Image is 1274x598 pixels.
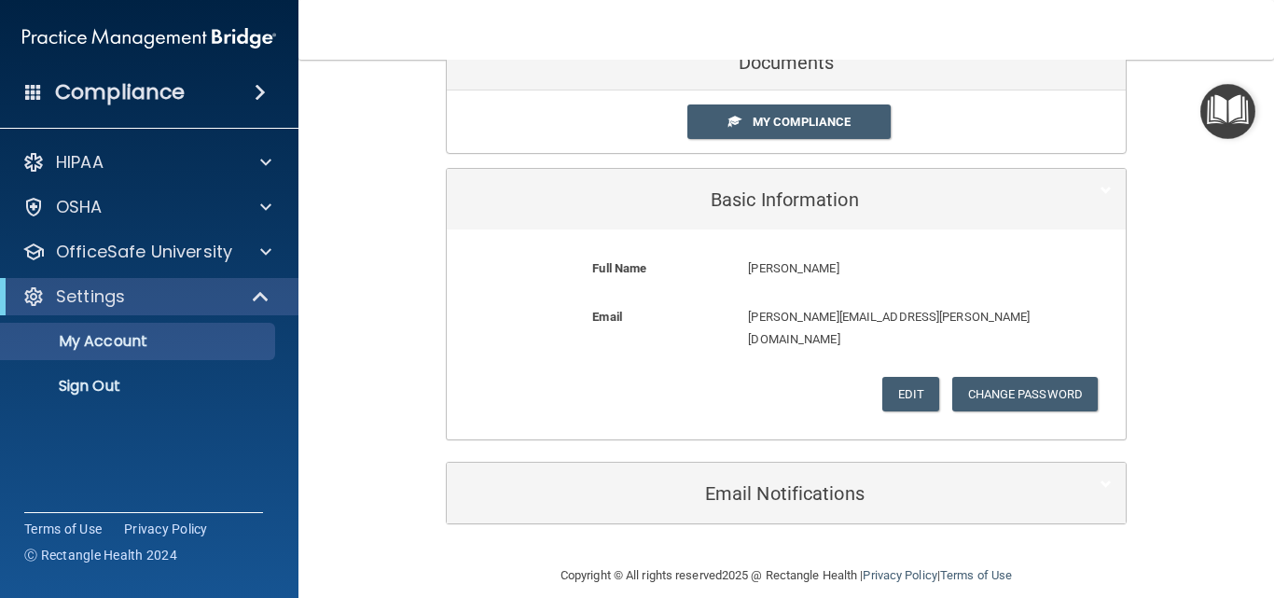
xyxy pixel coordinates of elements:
[22,20,276,57] img: PMB logo
[24,520,102,538] a: Terms of Use
[56,151,104,174] p: HIPAA
[940,568,1012,582] a: Terms of Use
[56,196,103,218] p: OSHA
[22,241,271,263] a: OfficeSafe University
[22,196,271,218] a: OSHA
[461,472,1112,514] a: Email Notifications
[748,257,1032,280] p: [PERSON_NAME]
[56,241,232,263] p: OfficeSafe University
[748,306,1032,351] p: [PERSON_NAME][EMAIL_ADDRESS][PERSON_NAME][DOMAIN_NAME]
[55,79,185,105] h4: Compliance
[447,36,1126,90] div: Documents
[1200,84,1255,139] button: Open Resource Center
[124,520,208,538] a: Privacy Policy
[952,377,1099,411] button: Change Password
[753,115,851,129] span: My Compliance
[24,546,177,564] span: Ⓒ Rectangle Health 2024
[12,332,267,351] p: My Account
[461,189,1055,210] h5: Basic Information
[461,178,1112,220] a: Basic Information
[461,483,1055,504] h5: Email Notifications
[863,568,936,582] a: Privacy Policy
[882,377,939,411] button: Edit
[12,377,267,396] p: Sign Out
[22,285,270,308] a: Settings
[592,261,646,275] b: Full Name
[592,310,622,324] b: Email
[56,285,125,308] p: Settings
[22,151,271,174] a: HIPAA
